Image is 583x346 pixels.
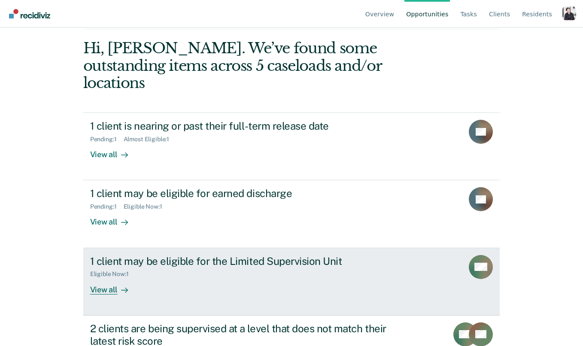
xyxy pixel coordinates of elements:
a: 1 client may be eligible for the Limited Supervision UnitEligible Now:1View all [83,248,500,316]
div: Eligible Now : 1 [124,203,169,210]
div: Hi, [PERSON_NAME]. We’ve found some outstanding items across 5 caseloads and/or locations [83,39,416,92]
img: Recidiviz [9,9,50,18]
a: 1 client may be eligible for earned dischargePending:1Eligible Now:1View all [83,180,500,248]
div: View all [90,210,138,227]
div: Almost Eligible : 1 [124,136,176,143]
a: 1 client is nearing or past their full-term release datePending:1Almost Eligible:1View all [83,112,500,180]
div: 1 client may be eligible for the Limited Supervision Unit [90,255,392,267]
div: Pending : 1 [90,136,124,143]
div: Pending : 1 [90,203,124,210]
div: 1 client is nearing or past their full-term release date [90,120,392,132]
button: Profile dropdown button [562,6,576,20]
div: Eligible Now : 1 [90,270,136,278]
div: View all [90,278,138,294]
div: 1 client may be eligible for earned discharge [90,187,392,200]
div: View all [90,143,138,160]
